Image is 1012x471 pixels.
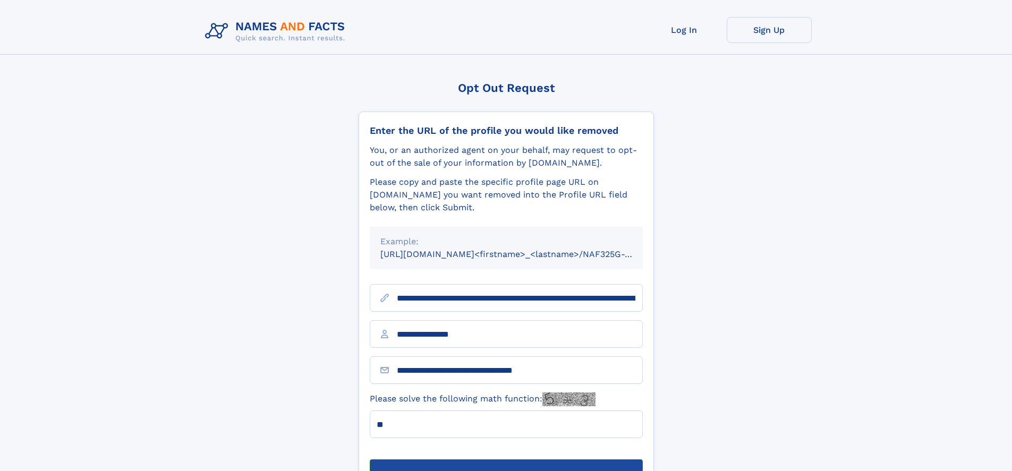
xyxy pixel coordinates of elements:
[370,125,643,136] div: Enter the URL of the profile you would like removed
[201,17,354,46] img: Logo Names and Facts
[370,144,643,169] div: You, or an authorized agent on your behalf, may request to opt-out of the sale of your informatio...
[642,17,727,43] a: Log In
[359,81,654,95] div: Opt Out Request
[380,235,632,248] div: Example:
[380,249,663,259] small: [URL][DOMAIN_NAME]<firstname>_<lastname>/NAF325G-xxxxxxxx
[370,176,643,214] div: Please copy and paste the specific profile page URL on [DOMAIN_NAME] you want removed into the Pr...
[370,392,596,406] label: Please solve the following math function:
[727,17,812,43] a: Sign Up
